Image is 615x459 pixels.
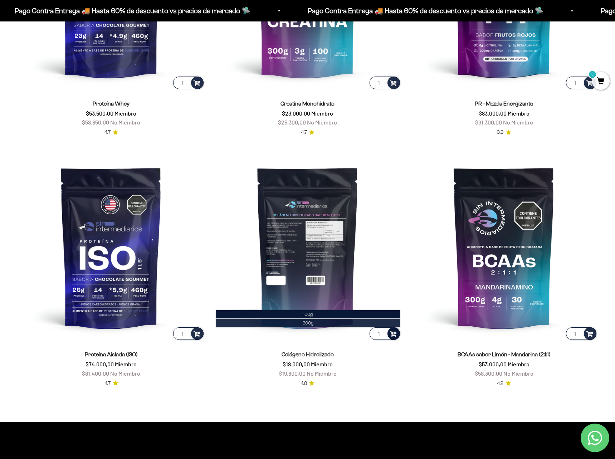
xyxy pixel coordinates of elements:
[301,128,307,136] span: 4.7
[479,110,507,117] span: $83.000,00
[82,370,109,377] span: $81.400,00
[503,119,533,126] span: No Miembro
[475,370,502,377] span: $58.300,00
[479,361,507,367] span: $53.000,00
[214,153,401,341] img: Colágeno Hidrolizado
[301,380,314,387] a: 4.84.8 de 5.0 estrellas
[86,110,113,117] span: $53.500,00
[497,380,511,387] a: 4.24.2 de 5.0 estrellas
[458,351,551,357] a: BCAAs sabor Limón - Mandarina (2:1:1)
[114,110,136,117] span: Miembro
[508,110,529,117] span: Miembro
[592,78,610,86] a: 0
[301,380,307,387] span: 4.8
[280,101,335,107] a: Creatina Monohidrato
[311,110,333,117] span: Miembro
[508,361,529,367] span: Miembro
[475,101,533,107] a: PR - Mezcla Energizante
[110,370,140,377] span: No Miembro
[307,119,337,126] span: No Miembro
[104,380,118,387] a: 4.74.7 de 5.0 estrellas
[278,119,306,126] span: $25.300,00
[303,312,313,317] span: 100g
[104,128,111,136] span: 4.7
[85,351,138,357] a: Proteína Aislada (ISO)
[104,128,118,136] a: 4.74.7 de 5.0 estrellas
[301,128,314,136] a: 4.74.7 de 5.0 estrellas
[503,370,533,377] span: No Miembro
[186,5,422,16] p: Pago Contra Entrega 🚚 Hasta 60% de descuento vs precios de mercado 🛸
[279,370,306,377] span: $19.800,00
[282,110,310,117] span: $23.000,00
[475,119,502,126] span: $91.300,00
[82,119,109,126] span: $58.850,00
[104,380,111,387] span: 4.7
[283,361,310,367] span: $18.000,00
[497,128,504,136] span: 3.9
[282,351,334,357] a: Colágeno Hidrolizado
[588,70,597,79] mark: 0
[497,128,511,136] a: 3.93.9 de 5.0 estrellas
[311,361,333,367] span: Miembro
[93,101,130,107] a: Proteína Whey
[86,361,114,367] span: $74.000,00
[303,320,313,326] span: 300g
[307,370,337,377] span: No Miembro
[497,380,503,387] span: 4.2
[110,119,140,126] span: No Miembro
[115,361,137,367] span: Miembro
